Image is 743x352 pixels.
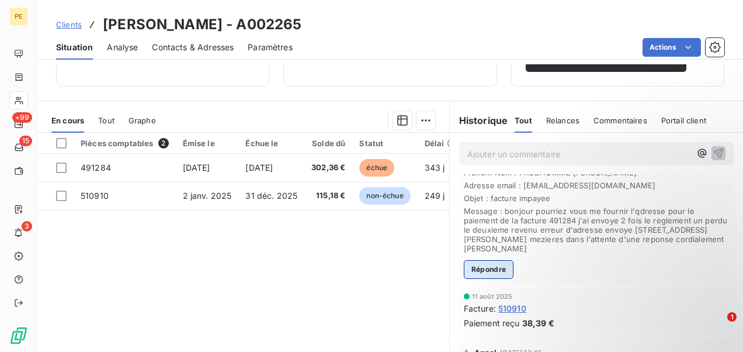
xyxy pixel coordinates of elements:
[56,42,93,53] span: Situation
[245,191,297,201] span: 31 déc. 2025
[464,181,729,190] span: Adresse email : [EMAIL_ADDRESS][DOMAIN_NAME]
[245,163,273,172] span: [DATE]
[593,116,647,125] span: Commentaires
[9,326,28,345] img: Logo LeanPay
[311,190,345,202] span: 115,18 €
[450,113,508,127] h6: Historique
[19,136,32,146] span: 15
[51,116,84,125] span: En cours
[643,38,701,57] button: Actions
[464,302,496,315] span: Facture :
[103,14,301,35] h3: [PERSON_NAME] - A002265
[546,116,579,125] span: Relances
[515,116,532,125] span: Tout
[661,116,706,125] span: Portail client
[152,42,234,53] span: Contacts & Adresses
[12,112,32,123] span: +99
[464,317,520,329] span: Paiement reçu
[129,116,156,125] span: Graphe
[107,42,138,53] span: Analyse
[425,139,456,148] div: Délai
[183,191,232,201] span: 2 janv. 2025
[727,312,737,322] span: 1
[248,42,293,53] span: Paramètres
[359,159,394,177] span: échue
[464,206,729,253] span: Message : bonjour pourriez vous me fournir l'qdresse pour le paiement de la facture 491284 j'ai e...
[56,20,82,29] span: Clients
[703,312,731,340] iframe: Intercom live chat
[183,163,210,172] span: [DATE]
[359,187,410,205] span: non-échue
[81,138,169,149] div: Pièces comptables
[472,293,513,300] span: 11 août 2025
[311,139,345,148] div: Solde dû
[425,191,445,201] span: 249 j
[9,7,28,26] div: PE
[56,19,82,30] a: Clients
[540,55,661,64] span: Voir
[359,139,410,148] div: Statut
[81,191,109,201] span: 510910
[464,260,514,279] button: Répondre
[311,162,345,174] span: 302,36 €
[98,116,114,125] span: Tout
[425,163,445,172] span: 343 j
[81,163,111,172] span: 491284
[22,221,32,232] span: 3
[245,139,297,148] div: Échue le
[498,302,526,315] span: 510910
[522,317,554,329] span: 38,39 €
[183,139,232,148] div: Émise le
[158,138,169,149] span: 2
[509,239,743,320] iframe: Intercom notifications message
[464,194,729,203] span: Objet : facture impayee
